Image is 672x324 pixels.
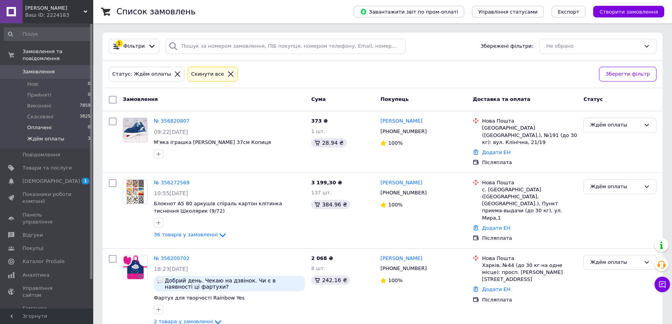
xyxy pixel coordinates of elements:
span: 3 199,30 ₴ [311,180,342,185]
span: Панель управління [23,211,72,225]
span: Гаманець компанії [23,305,72,319]
span: Нові [27,81,38,88]
div: Післяплата [482,296,577,303]
div: Ждём оплаты [590,258,641,267]
button: Чат з покупцем [655,277,670,292]
span: 1 [82,178,89,184]
div: Нова Пошта [482,118,577,125]
a: № 356200702 [154,255,190,261]
div: [PHONE_NUMBER] [379,188,428,198]
span: Відгуки [23,232,43,239]
span: 7859 [80,102,91,109]
span: Покупці [23,245,44,252]
button: Зберегти фільтр [599,67,656,82]
span: 100% [388,140,402,146]
a: Додати ЕН [482,149,510,155]
div: [PHONE_NUMBER] [379,126,428,137]
span: 3825 [80,113,91,120]
span: [DEMOGRAPHIC_DATA] [23,178,80,185]
img: :speech_balloon: [157,277,163,284]
span: Доставка та оплата [473,96,530,102]
span: 0 [88,81,91,88]
span: 373 ₴ [311,118,328,124]
a: М'яка іграшка [PERSON_NAME] 37см Копиця [154,139,271,145]
span: Аналітика [23,272,49,279]
span: Оплачені [27,124,52,131]
span: 09:22[DATE] [154,129,188,135]
span: Збережені фільтри: [480,43,533,50]
img: Фото товару [123,255,147,279]
span: 36 товарів у замовленні [154,232,218,237]
div: Ваш ID: 2224183 [25,12,93,19]
span: 10:55[DATE] [154,190,188,196]
span: 0 [88,124,91,131]
span: 0 [88,92,91,99]
a: Фартух для творчості Rainbow Yes [154,295,245,301]
input: Пошук [4,27,91,41]
div: Нова Пошта [482,255,577,262]
a: № 356820807 [154,118,190,124]
span: Показники роботи компанії [23,191,72,205]
span: Завантажити звіт по пром-оплаті [360,8,458,15]
div: 242.16 ₴ [311,275,350,285]
button: Управління статусами [472,6,544,17]
span: Блокнот А5 80 аркушів спiраль картон клітинка тиснення Школярик (9/72) [154,201,282,214]
span: 3 [88,135,91,142]
span: Скасовані [27,113,54,120]
div: Не обрано [546,42,641,50]
span: Зберегти фільтр [606,70,650,78]
span: Виконані [27,102,51,109]
span: 100% [388,202,402,208]
div: Післяплата [482,159,577,166]
span: Експорт [558,9,580,15]
div: Статус: Ждём оплаты [111,70,172,78]
span: 100% [388,277,402,283]
button: Створити замовлення [593,6,664,17]
span: Статус [583,96,603,102]
div: Нова Пошта [482,179,577,186]
div: 384.96 ₴ [311,200,350,209]
div: 28.94 ₴ [311,138,346,147]
span: Товари та послуги [23,165,72,172]
span: Управління сайтом [23,285,72,299]
span: Канц Плюс [25,5,84,12]
span: 2 068 ₴ [311,255,333,261]
a: 36 товарів у замовленні [154,232,227,237]
div: Ждём оплаты [590,183,641,191]
div: Післяплата [482,235,577,242]
a: Створити замовлення [585,9,664,14]
div: с. [GEOGRAPHIC_DATA] ([GEOGRAPHIC_DATA], [GEOGRAPHIC_DATA].), Пункт приема-выдачи (до 30 кг), ул.... [482,186,577,222]
span: Каталог ProSale [23,258,64,265]
div: Харків, №44 (до 30 кг на одне місце): просп. [PERSON_NAME][STREET_ADDRESS] [482,262,577,283]
a: [PERSON_NAME] [380,255,422,262]
a: [PERSON_NAME] [380,179,422,187]
a: Фото товару [123,179,148,204]
a: [PERSON_NAME] [380,118,422,125]
span: 1 шт. [311,128,325,134]
a: Фото товару [123,118,148,142]
img: Фото товару [123,118,147,142]
div: 1 [116,40,123,47]
input: Пошук за номером замовлення, ПІБ покупця, номером телефону, Email, номером накладної [165,39,406,54]
span: 8 шт. [311,265,325,271]
button: Експорт [552,6,586,17]
span: Замовлення [23,68,55,75]
a: Додати ЕН [482,225,510,231]
span: Замовлення та повідомлення [23,48,93,62]
div: [GEOGRAPHIC_DATA] ([GEOGRAPHIC_DATA].), №191 (до 30 кг): вул. Клінічна, 21/19 [482,125,577,146]
span: 137 шт. [311,190,332,196]
div: [PHONE_NUMBER] [379,263,428,274]
a: Фото товару [123,255,148,280]
span: Фільтри [124,43,145,50]
span: Замовлення [123,96,158,102]
div: Cкинути все [190,70,226,78]
span: Управління статусами [478,9,538,15]
button: Завантажити звіт по пром-оплаті [354,6,464,17]
a: № 356272569 [154,180,190,185]
div: Ждём оплаты [590,121,641,129]
span: Прийняті [27,92,51,99]
img: Фото товару [127,180,144,204]
span: Повідомлення [23,151,60,158]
